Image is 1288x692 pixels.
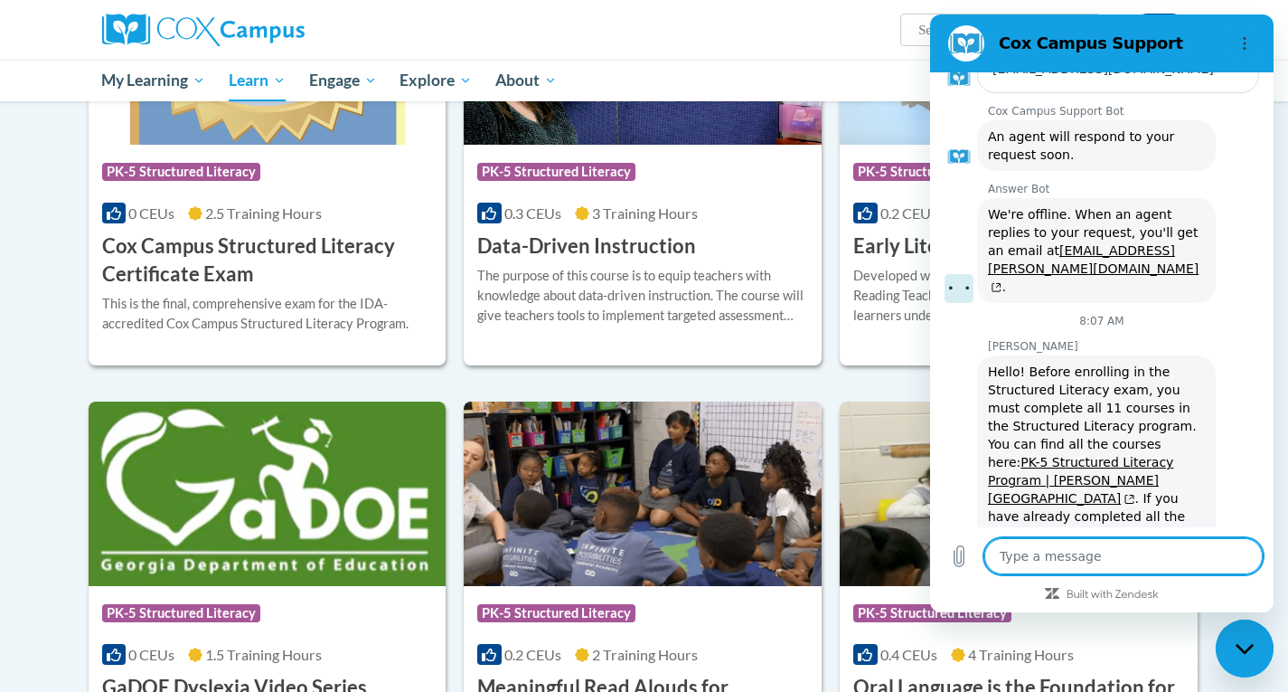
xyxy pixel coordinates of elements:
[1133,14,1187,43] button: Account Settings
[205,204,322,222] span: 2.5 Training Hours
[477,232,696,261] h3: Data-Driven Instruction
[477,163,635,181] span: PK-5 Structured Literacy
[880,204,937,222] span: 0.2 CEUs
[101,70,205,91] span: My Learning
[484,60,569,101] a: About
[968,646,1074,663] span: 4 Training Hours
[128,204,174,222] span: 0 CEUs
[75,60,1214,101] div: Main menu
[917,19,1061,41] input: Search Courses
[102,604,260,622] span: PK-5 Structured Literacy
[592,204,698,222] span: 3 Training Hours
[840,402,1198,586] img: Course Logo
[1216,620,1274,678] iframe: Button to launch messaging window, conversation in progress
[297,60,389,101] a: Engage
[388,60,484,101] a: Explore
[477,604,635,622] span: PK-5 Structured Literacy
[400,70,472,91] span: Explore
[102,14,446,46] a: Cox Campus
[90,60,218,101] a: My Learning
[930,14,1274,612] iframe: Messaging window
[592,646,698,663] span: 2 Training Hours
[477,266,808,326] div: The purpose of this course is to equip teachers with knowledge about data-driven instruction. The...
[102,232,433,289] h3: Cox Campus Structured Literacy Certificate Exam
[102,294,433,334] div: This is the final, comprehensive exam for the IDA-accredited Cox Campus Structured Literacy Program.
[217,60,297,101] a: Learn
[853,163,1011,181] span: PK-5 Structured Literacy
[880,646,937,663] span: 0.4 CEUs
[464,402,822,586] img: Course Logo
[128,646,174,663] span: 0 CEUs
[229,70,286,91] span: Learn
[504,646,561,663] span: 0.2 CEUs
[205,646,322,663] span: 1.5 Training Hours
[504,204,561,222] span: 0.3 CEUs
[853,266,1184,326] div: Developed with expert contributor, [PERSON_NAME], Reading Teacherʹs Top Ten Tools. Through this c...
[102,14,305,46] img: Cox Campus
[853,604,1011,622] span: PK-5 Structured Literacy
[89,402,447,586] img: Course Logo
[102,163,260,181] span: PK-5 Structured Literacy
[853,232,978,261] h3: Early Literacy
[309,70,377,91] span: Engage
[495,70,557,91] span: About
